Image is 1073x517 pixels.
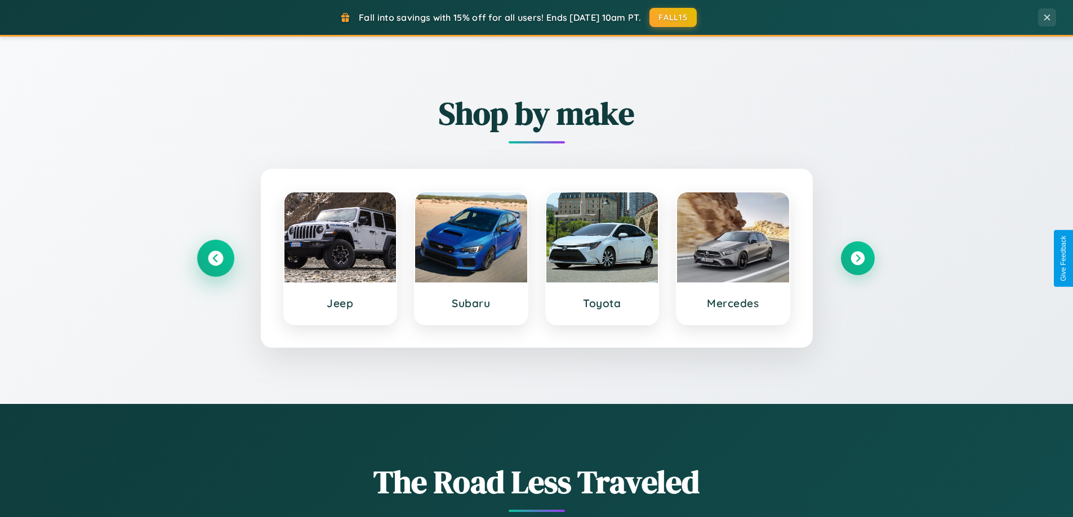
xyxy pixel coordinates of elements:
h3: Mercedes [688,296,778,310]
span: Fall into savings with 15% off for all users! Ends [DATE] 10am PT. [359,12,641,23]
h3: Subaru [426,296,516,310]
h1: The Road Less Traveled [199,460,875,503]
div: Give Feedback [1059,236,1067,281]
h3: Jeep [296,296,385,310]
button: FALL15 [649,8,697,27]
h2: Shop by make [199,92,875,135]
h3: Toyota [558,296,647,310]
